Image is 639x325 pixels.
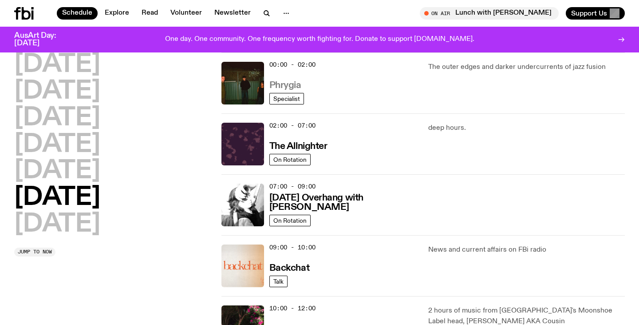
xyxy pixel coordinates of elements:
[269,276,288,287] a: Talk
[269,60,316,69] span: 00:00 - 02:00
[269,264,309,273] h3: Backchat
[221,62,264,104] img: A greeny-grainy film photo of Bela, John and Bindi at night. They are standing in a backyard on g...
[14,79,100,104] button: [DATE]
[273,95,300,102] span: Specialist
[428,123,625,133] p: deep hours.
[99,7,134,20] a: Explore
[269,192,418,212] a: [DATE] Overhang with [PERSON_NAME]
[165,7,207,20] a: Volunteer
[273,217,307,224] span: On Rotation
[420,7,559,20] button: On AirLunch with [PERSON_NAME]
[269,93,304,104] a: Specialist
[14,248,55,257] button: Jump to now
[209,7,256,20] a: Newsletter
[566,7,625,20] button: Support Us
[269,142,327,151] h3: The Allnighter
[269,193,418,212] h3: [DATE] Overhang with [PERSON_NAME]
[428,62,625,72] p: The outer edges and darker undercurrents of jazz fusion
[57,7,98,20] a: Schedule
[165,36,474,44] p: One day. One community. One frequency worth fighting for. Donate to support [DOMAIN_NAME].
[269,81,301,90] h3: Phrygia
[14,185,100,210] button: [DATE]
[269,262,309,273] a: Backchat
[14,32,71,47] h3: AusArt Day: [DATE]
[221,184,264,226] img: An overexposed, black and white profile of Kate, shot from the side. She is covering her forehead...
[269,79,301,90] a: Phrygia
[269,154,311,165] a: On Rotation
[18,249,52,254] span: Jump to now
[136,7,163,20] a: Read
[14,159,100,184] button: [DATE]
[273,278,284,285] span: Talk
[14,106,100,131] button: [DATE]
[269,215,311,226] a: On Rotation
[269,182,316,191] span: 07:00 - 09:00
[14,52,100,77] button: [DATE]
[269,243,316,252] span: 09:00 - 10:00
[269,121,316,130] span: 02:00 - 07:00
[428,245,625,255] p: News and current affairs on FBi radio
[571,9,607,17] span: Support Us
[269,304,316,313] span: 10:00 - 12:00
[269,140,327,151] a: The Allnighter
[14,212,100,237] button: [DATE]
[273,156,307,163] span: On Rotation
[14,132,100,157] button: [DATE]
